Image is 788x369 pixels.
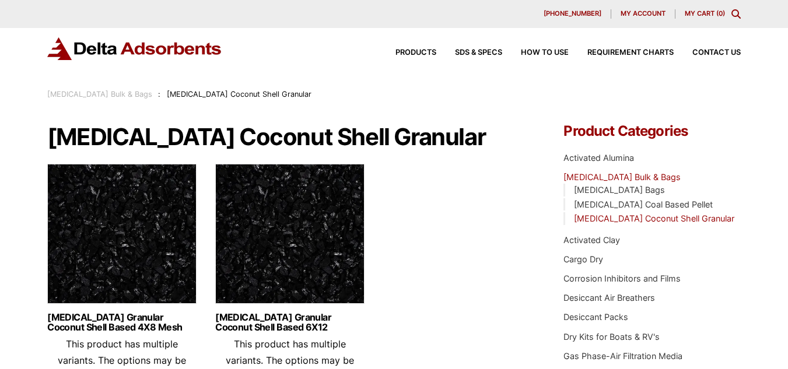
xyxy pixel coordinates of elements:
a: Desiccant Packs [563,312,628,322]
a: [MEDICAL_DATA] Coconut Shell Granular [574,213,734,223]
span: Requirement Charts [587,49,674,57]
a: Activated Alumina [563,153,634,163]
a: My Cart (0) [685,9,725,17]
span: SDS & SPECS [455,49,502,57]
span: How to Use [521,49,569,57]
span: [MEDICAL_DATA] Coconut Shell Granular [167,90,311,99]
a: [MEDICAL_DATA] Coal Based Pellet [574,199,713,209]
span: Products [395,49,436,57]
a: [MEDICAL_DATA] Bulk & Bags [563,172,681,182]
a: Desiccant Air Breathers [563,293,655,303]
a: Products [377,49,436,57]
a: Dry Kits for Boats & RV's [563,332,660,342]
a: SDS & SPECS [436,49,502,57]
a: My account [611,9,675,19]
span: My account [621,10,666,17]
a: Requirement Charts [569,49,674,57]
span: 0 [719,9,723,17]
a: [MEDICAL_DATA] Granular Coconut Shell Based 4X8 Mesh [47,312,197,332]
h1: [MEDICAL_DATA] Coconut Shell Granular [47,124,530,150]
a: [MEDICAL_DATA] Granular Coconut Shell Based 6X12 [215,312,365,332]
a: [MEDICAL_DATA] Bags [574,185,665,195]
a: [MEDICAL_DATA] Bulk & Bags [47,90,152,99]
a: Corrosion Inhibitors and Films [563,273,681,283]
div: Toggle Modal Content [731,9,741,19]
span: Contact Us [692,49,741,57]
a: [PHONE_NUMBER] [534,9,611,19]
img: Delta Adsorbents [47,37,222,60]
img: Activated Carbon Mesh Granular [47,164,197,310]
a: Activated Clay [563,235,620,245]
h4: Product Categories [563,124,741,138]
a: Cargo Dry [563,254,603,264]
span: [PHONE_NUMBER] [544,10,601,17]
a: Gas Phase-Air Filtration Media [563,351,682,361]
a: How to Use [502,49,569,57]
span: : [158,90,160,99]
a: Contact Us [674,49,741,57]
img: Activated Carbon Mesh Granular [215,164,365,310]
